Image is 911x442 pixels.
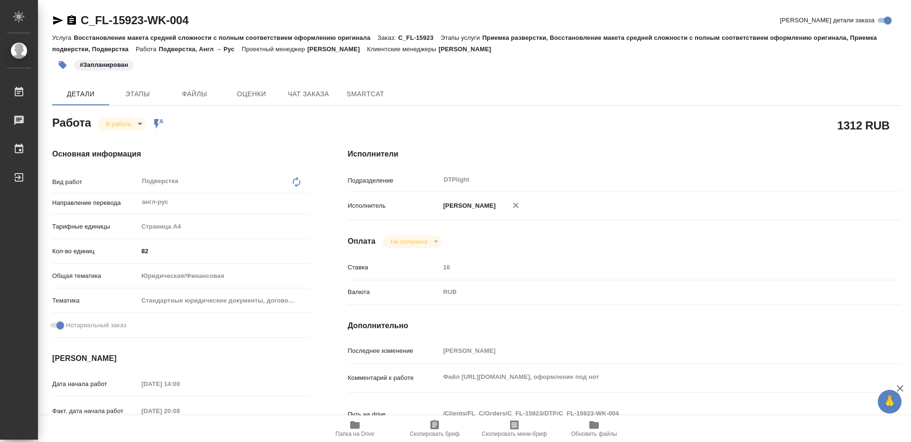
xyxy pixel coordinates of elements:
[348,320,901,331] h4: Дополнительно
[315,415,395,442] button: Папка на Drive
[52,198,138,208] p: Направление перевода
[52,55,73,75] button: Добавить тэг
[73,60,135,68] span: Запланирован
[159,46,242,53] p: Подверстка, Англ → Рус
[242,46,307,53] p: Проектный менеджер
[138,219,310,235] div: Страница А4
[383,235,441,248] div: В работе
[837,117,890,133] h2: 1312 RUB
[438,46,498,53] p: [PERSON_NAME]
[229,88,274,100] span: Оценки
[398,34,440,41] p: C_FL-15923
[348,287,440,297] p: Валюта
[378,34,398,41] p: Заказ:
[571,431,617,437] span: Обновить файлы
[882,392,898,412] span: 🙏
[74,34,377,41] p: Восстановление макета средней сложности с полным соответствием оформлению оригинала
[440,405,855,422] textarea: /Clients/FL_C/Orders/C_FL-15923/DTP/C_FL-15923-WK-004
[52,296,138,305] p: Тематика
[138,244,310,258] input: ✎ Введи что-нибудь
[52,353,310,364] h4: [PERSON_NAME]
[286,88,331,100] span: Чат заказа
[136,46,159,53] p: Работа
[66,321,126,330] span: Нотариальный заказ
[52,222,138,231] p: Тарифные единицы
[115,88,160,100] span: Этапы
[409,431,459,437] span: Скопировать бриф
[52,148,310,160] h4: Основная информация
[348,236,376,247] h4: Оплата
[440,344,855,358] input: Пустое поле
[52,177,138,187] p: Вид работ
[343,88,388,100] span: SmartCat
[440,201,496,211] p: [PERSON_NAME]
[58,88,103,100] span: Детали
[395,415,474,442] button: Скопировать бриф
[505,195,526,216] button: Удалить исполнителя
[98,118,146,130] div: В работе
[348,201,440,211] p: Исполнитель
[52,379,138,389] p: Дата начала работ
[440,284,855,300] div: RUB
[172,88,217,100] span: Файлы
[52,34,74,41] p: Услуга
[348,373,440,383] p: Комментарий к работе
[103,120,134,128] button: В работе
[348,148,901,160] h4: Исполнители
[367,46,439,53] p: Клиентские менеджеры
[348,263,440,272] p: Ставка
[138,268,310,284] div: Юридическая/Финансовая
[80,60,128,70] p: #Запланирован
[81,14,188,27] a: C_FL-15923-WK-004
[52,271,138,281] p: Общая тематика
[474,415,554,442] button: Скопировать мини-бриф
[307,46,367,53] p: [PERSON_NAME]
[66,15,77,26] button: Скопировать ссылку
[52,247,138,256] p: Кол-во единиц
[441,34,483,41] p: Этапы услуги
[440,369,855,385] textarea: Файл [URL][DOMAIN_NAME], оформление под нот
[52,406,138,416] p: Факт. дата начала работ
[440,260,855,274] input: Пустое поле
[348,346,440,356] p: Последнее изменение
[138,377,221,391] input: Пустое поле
[138,293,310,309] div: Стандартные юридические документы, договоры, уставы
[482,431,547,437] span: Скопировать мини-бриф
[335,431,374,437] span: Папка на Drive
[780,16,874,25] span: [PERSON_NAME] детали заказа
[348,410,440,419] p: Путь на drive
[878,390,902,414] button: 🙏
[388,238,430,246] button: Не оплачена
[138,404,221,418] input: Пустое поле
[348,176,440,185] p: Подразделение
[52,113,91,130] h2: Работа
[554,415,634,442] button: Обновить файлы
[52,15,64,26] button: Скопировать ссылку для ЯМессенджера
